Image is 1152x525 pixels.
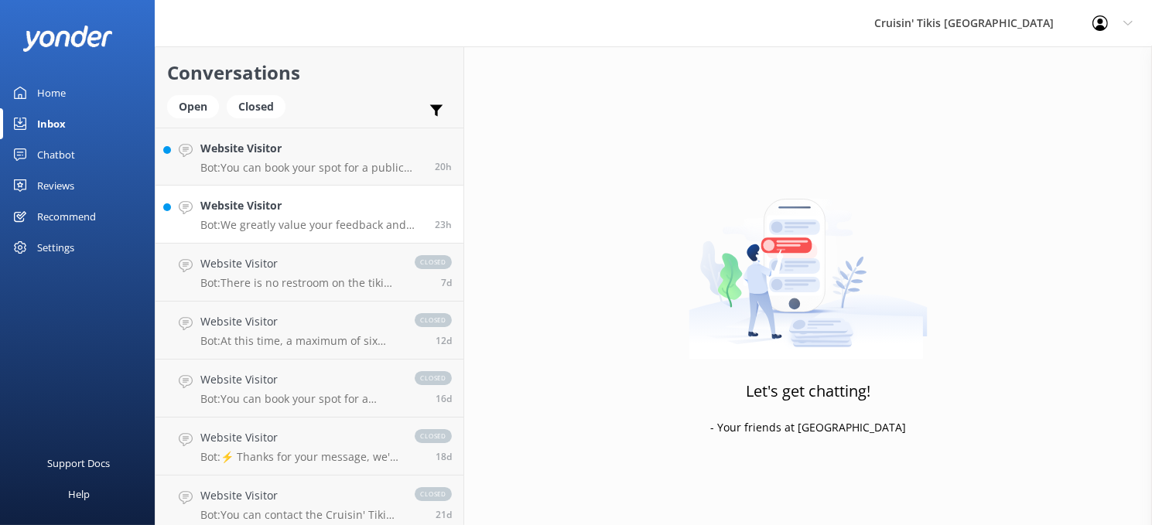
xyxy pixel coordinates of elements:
a: Website VisitorBot:We greatly value your feedback and encourage you to leave a review for us on G... [156,186,463,244]
div: Settings [37,232,74,263]
div: Open [167,95,219,118]
a: Website VisitorBot:⚡ Thanks for your message, we'll get back to you as soon as we can. You're als... [156,418,463,476]
img: artwork of a man stealing a conversation from at giant smartphone [689,166,928,360]
div: Inbox [37,108,66,139]
h4: Website Visitor [200,197,423,214]
p: Bot: You can book your spot for a public tour online at [URL][DOMAIN_NAME]. [200,392,399,406]
a: Website VisitorBot:You can book your spot for a public tour online at [URL][DOMAIN_NAME].closed16d [156,360,463,418]
p: Bot: ⚡ Thanks for your message, we'll get back to you as soon as we can. You're also welcome to k... [200,450,399,464]
a: Closed [227,97,293,114]
h4: Website Visitor [200,371,399,388]
span: closed [415,371,452,385]
p: Bot: You can book your spot for a public tour online at [URL][DOMAIN_NAME]. [200,161,423,175]
span: closed [415,313,452,327]
h4: Website Visitor [200,487,399,504]
img: yonder-white-logo.png [23,26,112,51]
div: Home [37,77,66,108]
h4: Website Visitor [200,255,399,272]
span: 03:47pm 31-Jul-2025 (UTC -05:00) America/Cancun [436,392,452,405]
h4: Website Visitor [200,429,399,446]
span: 03:53pm 29-Jul-2025 (UTC -05:00) America/Cancun [436,450,452,463]
h2: Conversations [167,58,452,87]
h4: Website Visitor [200,313,399,330]
h4: Website Visitor [200,140,423,157]
a: Open [167,97,227,114]
div: Help [68,479,90,510]
a: Website VisitorBot:At this time, a maximum of six guests can be accommodated on a private tour.cl... [156,302,463,360]
span: closed [415,429,452,443]
span: closed [415,255,452,269]
div: Reviews [37,170,74,201]
p: Bot: At this time, a maximum of six guests can be accommodated on a private tour. [200,334,399,348]
span: 07:44am 16-Aug-2025 (UTC -05:00) America/Cancun [435,218,452,231]
p: Bot: There is no restroom on the tiki boat. However, restrooms are available before or after your... [200,276,399,290]
span: closed [415,487,452,501]
p: - Your friends at [GEOGRAPHIC_DATA] [710,419,906,436]
a: Website VisitorBot:You can book your spot for a public tour online at [URL][DOMAIN_NAME].20h [156,128,463,186]
span: 10:24am 09-Aug-2025 (UTC -05:00) America/Cancun [441,276,452,289]
div: Recommend [37,201,96,232]
div: Closed [227,95,285,118]
a: Website VisitorBot:There is no restroom on the tiki boat. However, restrooms are available before... [156,244,463,302]
p: Bot: You can contact the Cruisin' Tikis Solomons Island team at [PHONE_NUMBER], or by emailing [E... [200,508,399,522]
p: Bot: We greatly value your feedback and encourage you to leave a review for us on Google at [URL]... [200,218,423,232]
span: 06:39am 27-Jul-2025 (UTC -05:00) America/Cancun [436,508,452,521]
span: 11:02am 16-Aug-2025 (UTC -05:00) America/Cancun [435,160,452,173]
span: 11:35pm 04-Aug-2025 (UTC -05:00) America/Cancun [436,334,452,347]
h3: Let's get chatting! [746,379,870,404]
div: Support Docs [48,448,111,479]
div: Chatbot [37,139,75,170]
